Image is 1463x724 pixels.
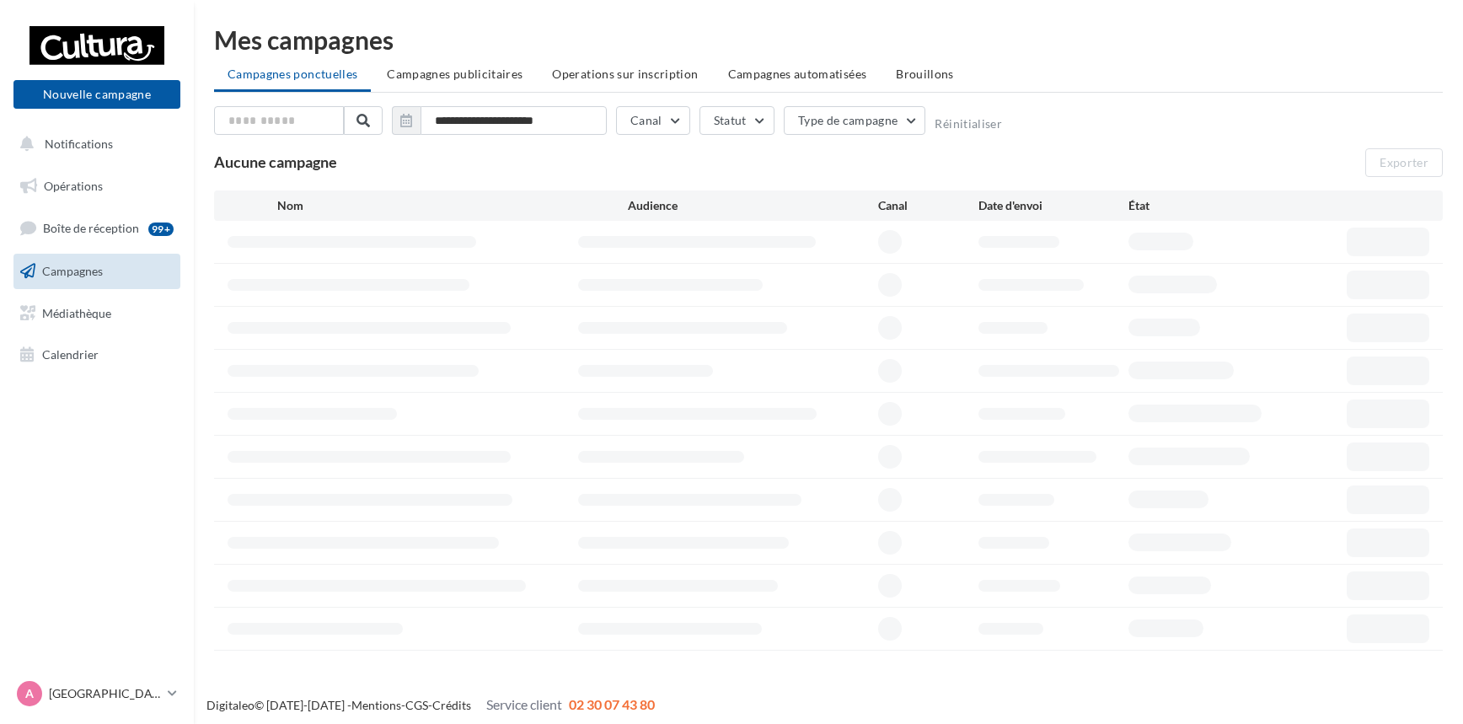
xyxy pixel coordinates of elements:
a: CGS [405,698,428,712]
span: Campagnes publicitaires [387,67,522,81]
span: Service client [486,696,562,712]
span: Médiathèque [42,305,111,319]
span: Campagnes [42,264,103,278]
a: Calendrier [10,337,184,373]
a: Boîte de réception99+ [10,210,184,246]
span: A [25,685,34,702]
button: Nouvelle campagne [13,80,180,109]
a: Médiathèque [10,296,184,331]
button: Réinitialiser [935,117,1002,131]
a: Campagnes [10,254,184,289]
button: Statut [699,106,774,135]
a: Mentions [351,698,401,712]
span: Calendrier [42,347,99,362]
div: Mes campagnes [214,27,1443,52]
span: Boîte de réception [43,221,139,235]
span: Campagnes automatisées [728,67,867,81]
div: État [1128,197,1278,214]
div: Audience [628,197,878,214]
p: [GEOGRAPHIC_DATA] [49,685,161,702]
span: Aucune campagne [214,153,337,171]
button: Type de campagne [784,106,926,135]
button: Notifications [10,126,177,162]
span: Brouillons [896,67,954,81]
button: Exporter [1365,148,1443,177]
div: 99+ [148,223,174,236]
a: Crédits [432,698,471,712]
span: Opérations [44,179,103,193]
span: Operations sur inscription [552,67,698,81]
a: A [GEOGRAPHIC_DATA] [13,678,180,710]
span: Notifications [45,137,113,151]
a: Digitaleo [206,698,255,712]
button: Canal [616,106,690,135]
span: 02 30 07 43 80 [569,696,655,712]
span: © [DATE]-[DATE] - - - [206,698,655,712]
a: Opérations [10,169,184,204]
div: Canal [878,197,978,214]
div: Nom [277,197,628,214]
div: Date d'envoi [978,197,1128,214]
